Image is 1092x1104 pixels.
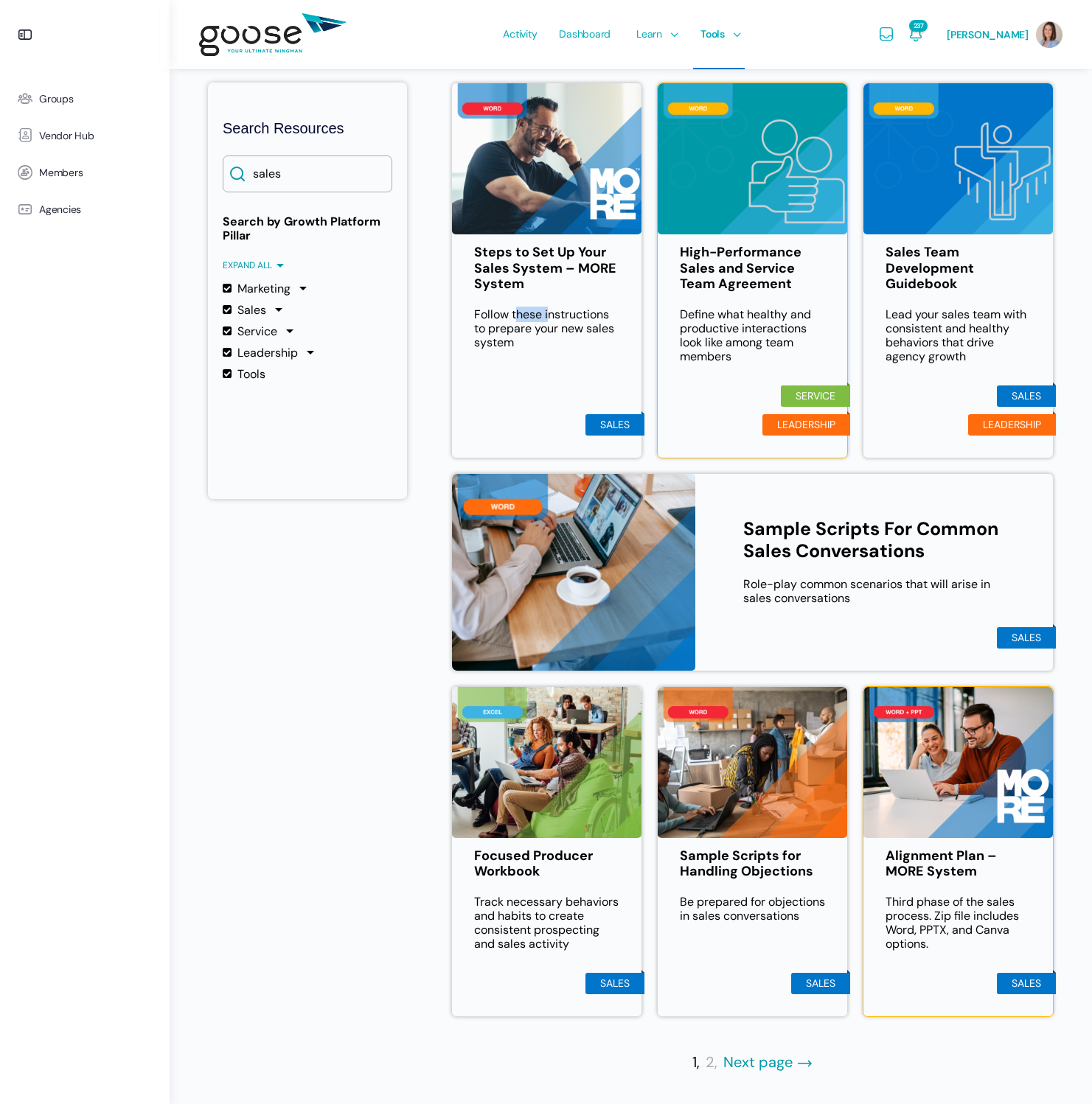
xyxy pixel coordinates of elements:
span: Expand all [223,260,284,270]
span: 237 [909,20,928,32]
p: Lead your sales team with consistent and healthy behaviors that drive agency growth [886,307,1031,363]
li: Service [781,385,850,407]
label: Tools [223,367,265,381]
span: [PERSON_NAME] [947,28,1029,41]
li: Sales [997,385,1056,407]
span: Members [39,167,83,179]
span: Agencies [39,203,81,216]
iframe: Chat Widget [762,920,1092,1104]
li: Leadership [762,414,850,436]
li: Sales [585,973,644,994]
a: Groups [7,80,162,117]
a: Agencies [7,191,162,228]
a: Sales Team Development Guidebook [886,245,1031,293]
label: Service [223,324,277,338]
h2: Search Resources [223,119,392,137]
li: Sales [585,414,644,436]
a: Sample Scripts for Handling Objections [680,848,825,880]
a: Members [7,154,162,191]
a: High-Performance Sales and Service Team Agreement [680,245,825,293]
label: Marketing [223,282,291,296]
span: Groups [39,93,74,105]
li: Leadership [968,414,1056,436]
label: Leadership [223,346,298,360]
p: Track necessary behaviors and habits to create consistent prospecting and sales activity [474,895,619,951]
a: Alignment Plan – MORE System [886,848,1031,880]
p: Follow these instructions to prepare your new sales system [474,307,619,349]
p: Define what healthy and productive interactions look like among team members [680,307,825,363]
li: Sales [997,627,1056,649]
input: Search [223,156,392,192]
a: 1, [692,1054,700,1072]
label: Sales [223,303,266,317]
a: Next page [723,1054,813,1072]
a: Sample Scripts For Common Sales Conversations [743,518,1009,562]
a: Steps to Set Up Your Sales System – MORE System [474,245,619,293]
a: 2, [706,1054,717,1072]
strong: Search by Growth Platform Pillar [223,214,392,242]
p: Be prepared for objections in sales conversations [680,895,825,923]
a: Vendor Hub [7,117,162,154]
p: Role-play common scenarios that will arise in sales conversations [743,577,1009,605]
p: Third phase of the sales process. Zip file includes Word, PPTX, and Canva options. [886,895,1031,951]
a: Focused Producer Workbook [474,848,619,880]
span: Vendor Hub [39,130,94,142]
